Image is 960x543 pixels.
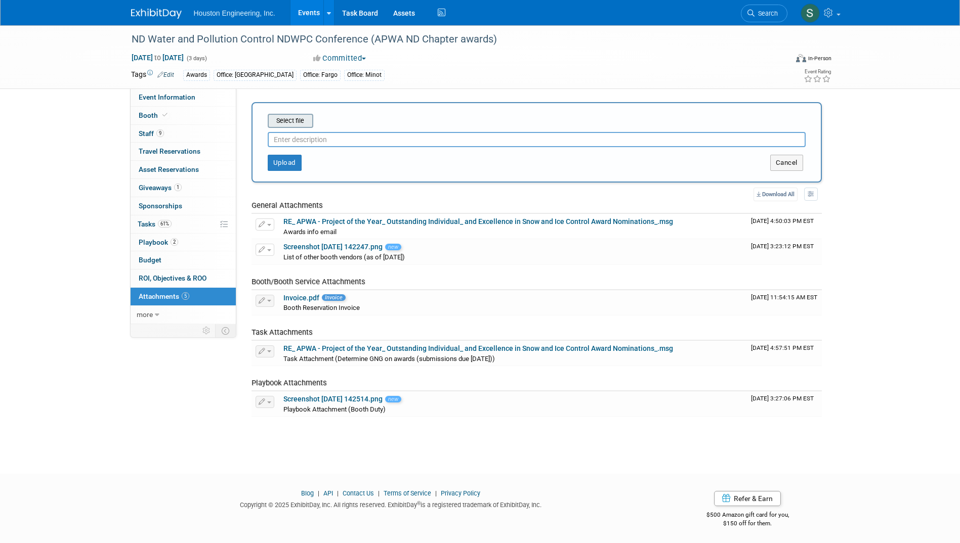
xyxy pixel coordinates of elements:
div: ND Water and Pollution Control NDWPC Conference (APWA ND Chapter awards) [128,30,772,49]
a: Terms of Service [384,489,431,497]
a: Staff9 [131,125,236,143]
a: API [323,489,333,497]
span: Travel Reservations [139,147,200,155]
span: to [153,54,162,62]
div: Event Rating [804,69,831,74]
a: Screenshot [DATE] 142247.png [283,243,383,251]
span: 1 [174,184,182,191]
span: (3 days) [186,55,207,62]
div: Event Format [728,53,832,68]
span: Sponsorships [139,202,182,210]
span: Upload Timestamp [751,395,814,402]
sup: ® [417,501,421,506]
span: [DATE] [DATE] [131,53,184,62]
a: ROI, Objectives & ROO [131,269,236,287]
a: Budget [131,251,236,269]
span: Budget [139,256,161,264]
td: Upload Timestamp [747,214,822,239]
span: Playbook Attachments [252,378,327,387]
td: Upload Timestamp [747,290,822,315]
div: Office: [GEOGRAPHIC_DATA] [214,70,297,80]
div: $150 off for them. [666,519,829,528]
a: RE_ APWA - Project of the Year_ Outstanding Individual_ and Excellence in Snow and Ice Control Aw... [283,217,673,225]
a: more [131,306,236,324]
input: Enter description [268,132,806,147]
span: 61% [158,220,172,228]
div: Copyright © 2025 ExhibitDay, Inc. All rights reserved. ExhibitDay is a registered trademark of Ex... [131,498,651,510]
span: Playbook [139,238,178,246]
a: Privacy Policy [441,489,480,497]
span: List of other booth vendors (as of [DATE]) [283,253,405,261]
span: 2 [171,238,178,246]
img: ExhibitDay [131,9,182,19]
span: Asset Reservations [139,165,199,173]
td: Upload Timestamp [747,391,822,417]
span: General Attachments [252,201,323,210]
a: Refer & Earn [714,491,781,506]
span: Upload Timestamp [751,243,814,250]
a: Travel Reservations [131,143,236,160]
div: $500 Amazon gift card for you, [666,504,829,527]
div: Awards [183,70,210,80]
a: Sponsorships [131,197,236,215]
span: Attachments [139,292,189,300]
span: Staff [139,129,164,138]
span: 9 [156,129,164,137]
a: Event Information [131,88,236,106]
span: Task Attachment (Determine GNG on awards (submissions due [DATE])) [283,355,495,363]
a: Blog [301,489,314,497]
span: Upload Timestamp [751,344,814,351]
span: | [433,489,439,497]
div: In-Person [808,55,831,62]
a: Screenshot [DATE] 142514.png [283,395,383,403]
a: Playbook2 [131,234,236,251]
a: Asset Reservations [131,161,236,178]
img: Savannah Hartsoch [801,4,820,23]
a: Attachments5 [131,288,236,305]
span: | [375,489,382,497]
a: Download All [754,188,798,201]
button: Cancel [770,155,803,171]
td: Upload Timestamp [747,341,822,366]
td: Personalize Event Tab Strip [198,324,216,337]
span: Event Information [139,93,195,101]
span: Task Attachments [252,328,313,337]
span: Search [755,10,778,17]
span: Giveaways [139,184,182,192]
a: Contact Us [343,489,374,497]
span: | [335,489,341,497]
span: Invoice [322,294,346,301]
span: Booth [139,111,170,119]
i: Booth reservation complete [162,112,168,118]
a: Edit [157,71,174,78]
td: Upload Timestamp [747,239,822,264]
a: Booth [131,107,236,124]
td: Tags [131,69,174,81]
span: ROI, Objectives & ROO [139,274,206,282]
span: Awards info email [283,228,337,236]
div: Office: Minot [344,70,385,80]
span: Tasks [138,220,172,228]
td: Toggle Event Tabs [215,324,236,337]
span: 5 [182,292,189,300]
span: Playbook Attachment (Booth Duty) [283,405,386,413]
a: RE_ APWA - Project of the Year_ Outstanding Individual_ and Excellence in Snow and Ice Control Aw... [283,344,673,352]
span: Upload Timestamp [751,294,817,301]
span: Upload Timestamp [751,217,814,224]
span: Booth/Booth Service Attachments [252,277,365,286]
span: new [385,396,401,402]
img: Format-Inperson.png [796,54,806,62]
a: Search [741,5,787,22]
span: more [137,310,153,319]
button: Committed [310,53,370,64]
a: Invoice.pdf [283,294,319,302]
button: Upload [268,155,302,171]
a: Giveaways1 [131,179,236,197]
span: Booth Reservation Invoice [283,304,360,311]
span: | [315,489,322,497]
div: Office: Fargo [300,70,341,80]
span: Houston Engineering, Inc. [194,9,275,17]
span: new [385,244,401,250]
a: Tasks61% [131,215,236,233]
